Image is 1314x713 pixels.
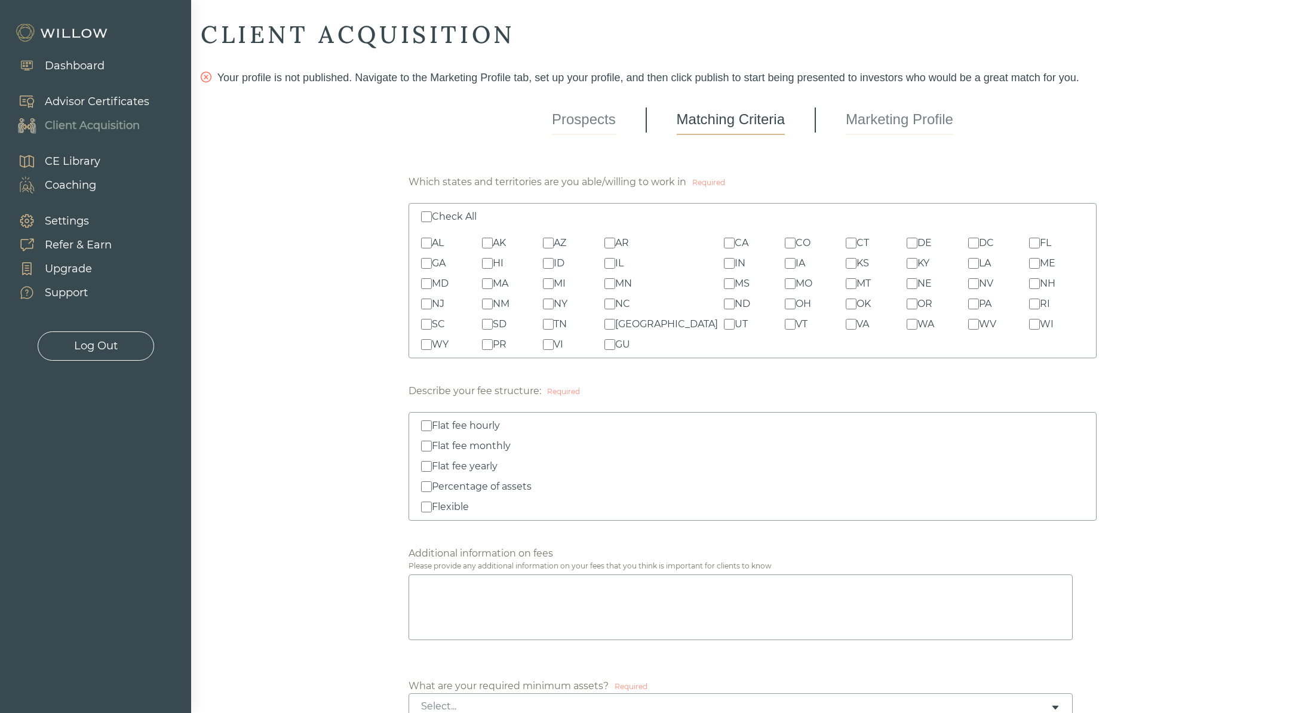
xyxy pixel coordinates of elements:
input: OR [907,299,917,309]
input: VT [785,319,796,330]
div: Check All [432,210,477,224]
div: MO [796,276,812,291]
input: WI [1029,319,1040,330]
input: MT [846,278,856,289]
div: VI [554,337,563,352]
div: What are your required minimum assets? [409,679,609,693]
div: Describe your fee structure: [409,384,541,398]
div: CLIENT ACQUISITION [201,19,1304,50]
div: [GEOGRAPHIC_DATA] [615,317,718,331]
div: NE [917,276,932,291]
input: MI [543,278,554,289]
div: MI [554,276,566,291]
div: Flexible [432,500,469,514]
div: OK [856,297,871,311]
a: CE Library [6,149,100,173]
div: Upgrade [45,261,92,277]
input: IN [724,258,735,269]
div: MS [735,276,750,291]
img: Willow [15,23,110,42]
div: MN [615,276,632,291]
input: MO [785,278,796,289]
div: Your profile is not published. Navigate to the Marketing Profile tab, set up your profile, and th... [201,69,1304,86]
div: NY [554,297,567,311]
div: DE [917,236,932,250]
div: Flat fee hourly [432,419,500,433]
div: ME [1040,256,1055,271]
a: Marketing Profile [846,105,953,135]
input: WY [421,339,432,350]
input: Flat fee monthly [421,441,432,451]
input: NE [907,278,917,289]
input: GU [604,339,615,350]
input: [GEOGRAPHIC_DATA] [604,319,615,330]
div: PR [493,337,506,352]
input: NV [968,278,979,289]
input: IL [604,258,615,269]
div: Support [45,285,88,301]
div: Required [692,177,725,188]
div: NV [979,276,993,291]
div: AR [615,236,629,250]
div: IN [735,256,745,271]
input: HI [482,258,493,269]
a: Settings [6,209,112,233]
a: Client Acquisition [6,113,149,137]
input: AR [604,238,615,248]
div: MD [432,276,449,291]
div: IL [615,256,624,271]
input: WA [907,319,917,330]
div: NC [615,297,630,311]
input: PR [482,339,493,350]
div: Percentage of assets [432,480,532,494]
div: Refer & Earn [45,237,112,253]
div: GA [432,256,446,271]
div: CE Library [45,153,100,170]
div: KY [917,256,929,271]
div: NJ [432,297,444,311]
div: Flat fee monthly [432,439,511,453]
input: MS [724,278,735,289]
div: NM [493,297,509,311]
input: LA [968,258,979,269]
div: MT [856,276,871,291]
input: OK [846,299,856,309]
input: IA [785,258,796,269]
input: Percentage of assets [421,481,432,492]
input: CA [724,238,735,248]
input: CO [785,238,796,248]
input: AK [482,238,493,248]
input: GA [421,258,432,269]
div: OH [796,297,811,311]
span: close-circle [201,72,211,82]
div: PA [979,297,991,311]
div: Dashboard [45,58,105,74]
input: DC [968,238,979,248]
div: CA [735,236,748,250]
div: CO [796,236,810,250]
div: AK [493,236,506,250]
div: Required [615,681,647,692]
input: ND [724,299,735,309]
input: TN [543,319,554,330]
input: OH [785,299,796,309]
input: FL [1029,238,1040,248]
input: NH [1029,278,1040,289]
input: KS [846,258,856,269]
div: GU [615,337,630,352]
div: Select... [421,700,1051,713]
div: UT [735,317,748,331]
input: ID [543,258,554,269]
div: SC [432,317,445,331]
div: ND [735,297,750,311]
input: MA [482,278,493,289]
a: Upgrade [6,257,112,281]
div: FL [1040,236,1051,250]
div: VA [856,317,869,331]
input: PA [968,299,979,309]
div: VT [796,317,808,331]
div: WA [917,317,934,331]
div: DC [979,236,994,250]
a: Coaching [6,173,100,197]
div: Required [547,386,580,397]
